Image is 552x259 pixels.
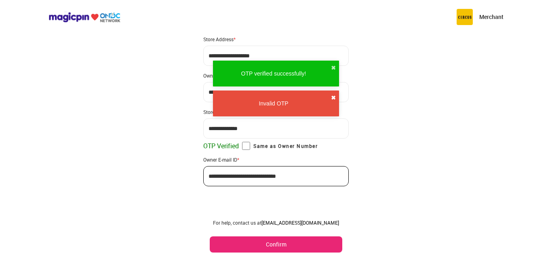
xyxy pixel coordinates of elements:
div: Store Mobile Number [203,109,349,115]
p: Merchant [479,13,504,21]
img: circus.b677b59b.png [457,9,473,25]
button: Confirm [210,236,342,253]
button: close [331,64,336,72]
div: Invalid OTP [216,99,331,107]
input: Same as Owner Number [242,142,250,150]
div: OTP verified successfully! [216,69,331,78]
div: Store Address [203,36,349,42]
label: Same as Owner Number [242,142,318,150]
button: close [331,94,336,102]
div: Owner Mobile Number [203,72,349,79]
a: [EMAIL_ADDRESS][DOMAIN_NAME] [261,219,339,226]
div: For help, contact us at [210,219,342,226]
div: Owner E-mail ID [203,156,349,163]
img: ondc-logo-new-small.8a59708e.svg [48,12,120,23]
span: OTP Verified [203,142,239,150]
